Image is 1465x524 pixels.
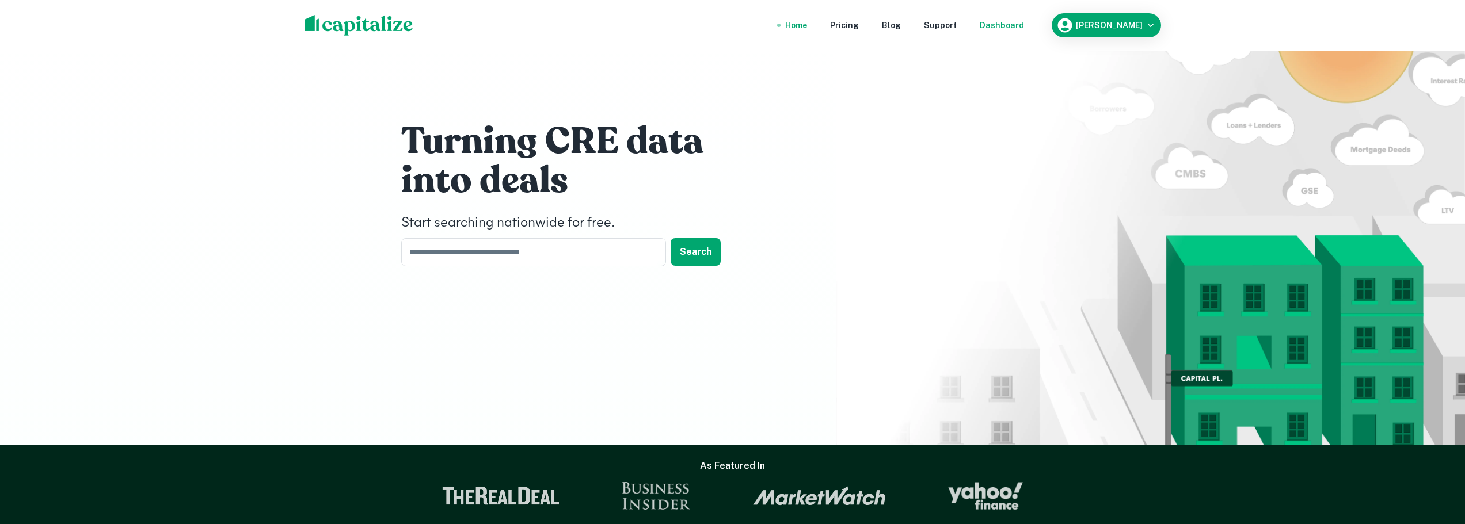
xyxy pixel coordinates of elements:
[1052,13,1161,37] button: [PERSON_NAME]
[882,19,901,32] a: Blog
[948,482,1023,510] img: Yahoo Finance
[785,19,807,32] a: Home
[401,158,747,204] h1: into deals
[442,487,560,505] img: The Real Deal
[401,118,747,165] h1: Turning CRE data
[830,19,859,32] a: Pricing
[401,213,747,234] h4: Start searching nationwide for free.
[700,459,765,473] h6: As Featured In
[924,19,957,32] a: Support
[836,48,1465,494] img: ai-illustration.webp
[1407,432,1465,487] iframe: Chat Widget
[305,15,413,36] img: capitalize-logo.png
[753,486,886,506] img: Market Watch
[671,238,721,266] button: Search
[1076,21,1143,29] h6: [PERSON_NAME]
[622,482,691,510] img: Business Insider
[980,19,1024,32] a: Dashboard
